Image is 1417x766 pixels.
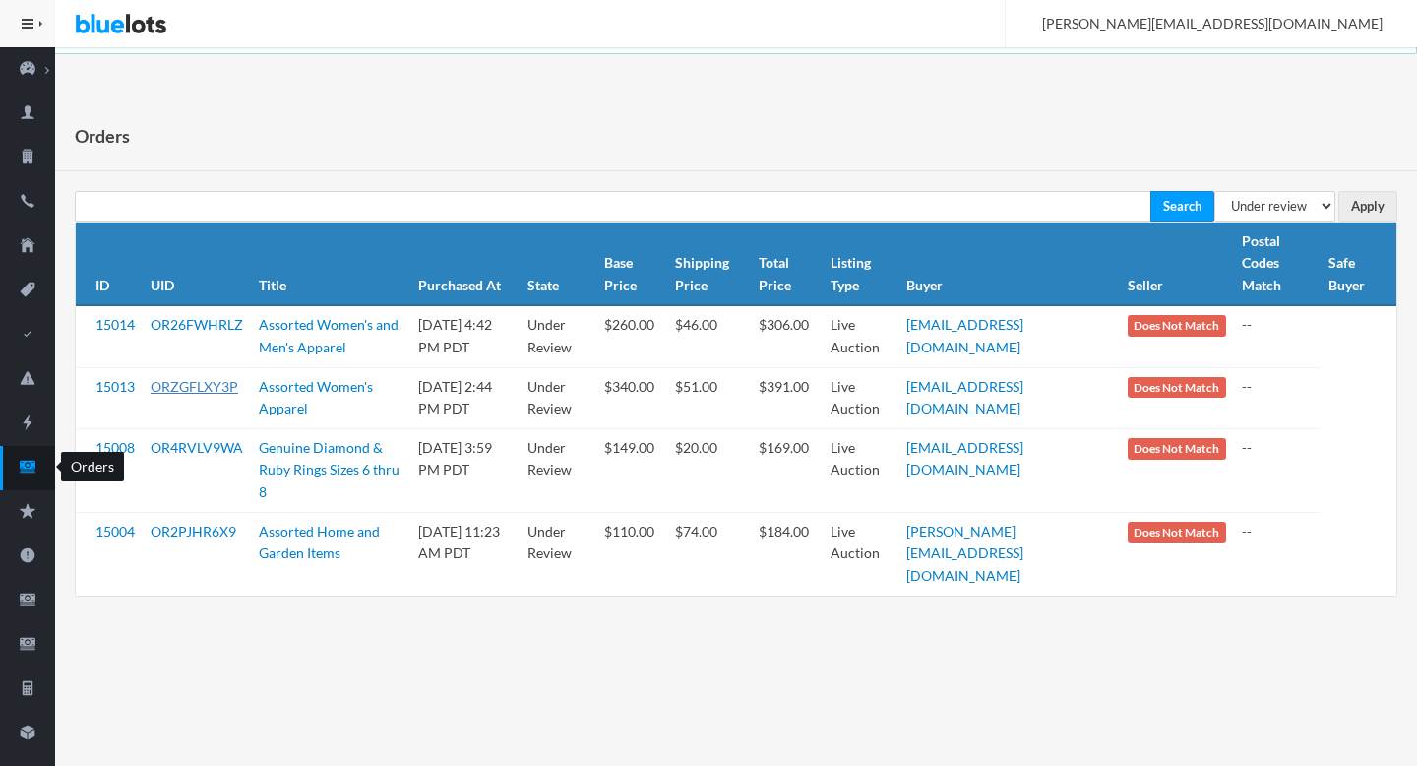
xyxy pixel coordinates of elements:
[259,439,400,500] a: Genuine Diamond & Ruby Rings Sizes 6 thru 8
[143,223,251,306] th: UID
[667,305,751,367] td: $46.00
[667,223,751,306] th: Shipping Price
[1234,223,1322,306] th: Postal Codes Match
[596,305,667,367] td: $260.00
[751,367,823,428] td: $391.00
[1234,367,1322,428] td: --
[751,428,823,512] td: $169.00
[95,378,135,395] a: 15013
[520,223,595,306] th: State
[251,223,410,306] th: Title
[596,367,667,428] td: $340.00
[1128,522,1226,543] span: Does Not Match
[1128,438,1226,460] span: Does Not Match
[95,523,135,540] a: 15004
[596,428,667,512] td: $149.00
[751,305,823,367] td: $306.00
[823,305,898,367] td: Live Auction
[1234,428,1322,512] td: --
[906,439,1023,479] a: [EMAIL_ADDRESS][DOMAIN_NAME]
[520,367,595,428] td: Under Review
[1234,305,1322,367] td: --
[1338,191,1397,222] input: Apply
[1128,377,1226,399] span: Does Not Match
[906,316,1023,355] a: [EMAIL_ADDRESS][DOMAIN_NAME]
[75,121,130,151] h1: Orders
[906,523,1023,584] a: [PERSON_NAME][EMAIL_ADDRESS][DOMAIN_NAME]
[1120,223,1234,306] th: Seller
[151,439,243,456] a: OR4RVLV9WA
[823,367,898,428] td: Live Auction
[1020,15,1383,32] span: [PERSON_NAME][EMAIL_ADDRESS][DOMAIN_NAME]
[667,512,751,595] td: $74.00
[823,428,898,512] td: Live Auction
[151,523,236,540] a: OR2PJHR6X9
[1128,315,1226,337] span: Does Not Match
[823,512,898,595] td: Live Auction
[259,378,373,417] a: Assorted Women's Apparel
[61,452,124,481] div: Orders
[410,223,520,306] th: Purchased At
[667,367,751,428] td: $51.00
[95,439,135,456] a: 15008
[596,223,667,306] th: Base Price
[1321,223,1396,306] th: Safe Buyer
[1150,191,1214,222] input: Search
[596,512,667,595] td: $110.00
[410,305,520,367] td: [DATE] 4:42 PM PDT
[520,512,595,595] td: Under Review
[823,223,898,306] th: Listing Type
[410,512,520,595] td: [DATE] 11:23 AM PDT
[520,428,595,512] td: Under Review
[906,378,1023,417] a: [EMAIL_ADDRESS][DOMAIN_NAME]
[76,223,143,306] th: ID
[667,428,751,512] td: $20.00
[751,512,823,595] td: $184.00
[151,378,238,395] a: ORZGFLXY3P
[410,428,520,512] td: [DATE] 3:59 PM PDT
[751,223,823,306] th: Total Price
[1234,512,1322,595] td: --
[259,523,380,562] a: Assorted Home and Garden Items
[410,367,520,428] td: [DATE] 2:44 PM PDT
[259,316,399,355] a: Assorted Women's and Men's Apparel
[520,305,595,367] td: Under Review
[95,316,135,333] a: 15014
[151,316,243,333] a: OR26FWHRLZ
[898,223,1119,306] th: Buyer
